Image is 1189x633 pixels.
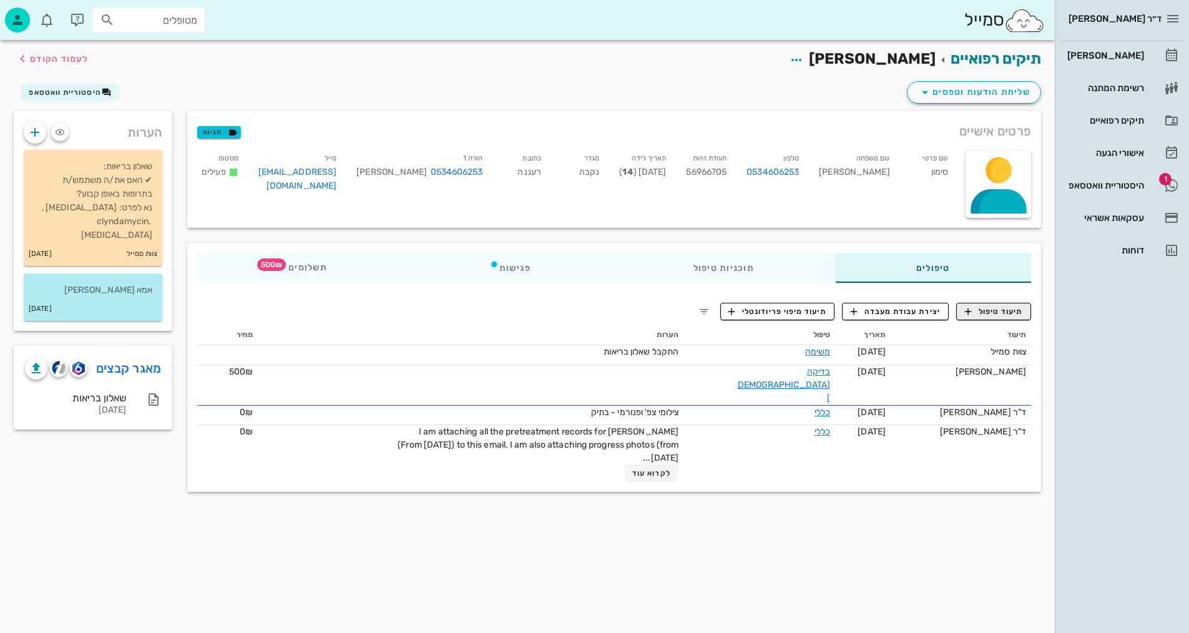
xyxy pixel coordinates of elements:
a: כללי [815,407,830,418]
div: שאלון בריאות [25,392,126,404]
th: תיעוד [891,325,1031,345]
th: מחיר [197,325,258,345]
small: [DATE] [29,302,52,316]
span: 0₪ [240,407,253,418]
span: תיעוד טיפול [965,306,1023,317]
img: romexis logo [72,361,84,375]
span: תג [37,10,44,17]
div: פגישות [408,253,612,283]
div: [PERSON_NAME] [809,149,899,200]
span: לעמוד הקודם [30,54,88,64]
button: cliniview logo [50,360,67,377]
div: דוחות [1065,245,1144,255]
a: תגהיסטוריית וואטסאפ [1060,170,1184,200]
div: תיקים רפואיים [1065,115,1144,125]
a: דוחות [1060,235,1184,265]
span: פעילים [202,167,226,177]
a: בדיקה [DEMOGRAPHIC_DATA] [738,366,831,403]
button: תגיות [197,126,241,139]
span: תשלומים [278,263,327,272]
th: טיפול [683,325,835,345]
div: עסקאות אשראי [1065,213,1144,223]
small: צוות סמייל [127,247,157,261]
th: הערות [258,325,683,345]
a: כללי [815,426,830,437]
div: טיפולים [835,253,1031,283]
a: תיקים רפואיים [1060,105,1184,135]
span: שליחת הודעות וטפסים [917,85,1030,100]
img: SmileCloud logo [1004,8,1045,33]
div: צוות סמייל [896,345,1026,358]
span: [DATE] [858,426,886,437]
span: התקבל שאלון בריאות [604,346,678,357]
div: סמייל [964,7,1045,34]
img: cliniview logo [52,361,66,375]
span: פרטים אישיים [959,121,1031,141]
a: [PERSON_NAME] [1060,41,1184,71]
strong: 14 [622,167,633,177]
a: מאגר קבצים [96,358,162,378]
a: [EMAIL_ADDRESS][DOMAIN_NAME] [258,167,337,191]
small: שם משפחה [856,154,890,162]
span: [DATE] [858,366,886,377]
a: 0534606253 [746,165,799,179]
div: נקבה [551,149,609,200]
div: [DATE] [25,405,126,416]
a: תיקים רפואיים [951,50,1041,67]
small: תעודת זהות [693,154,727,162]
p: שאלון בריאות: ✔ האם את/ה משתמש/ת בתרופות באופן קבוע? נא לפרט: [MEDICAL_DATA] , clyndamycin, [MEDI... [34,160,152,242]
th: תאריך [835,325,891,345]
span: תג [1159,173,1172,185]
small: טלפון [783,154,800,162]
span: ד״ר [PERSON_NAME] [1069,13,1162,24]
button: לעמוד הקודם [15,47,88,70]
span: צילומי צפ' ופנורמי - בתיק [591,407,679,418]
a: 0534606253 [431,165,483,179]
small: הורה 1 [463,154,483,162]
button: לקרוא עוד [625,464,679,482]
span: תגיות [203,127,235,138]
button: יצירת עבודת מעבדה [842,303,949,320]
span: 0₪ [240,426,253,437]
span: 500₪ [229,366,253,377]
small: [DATE] [29,247,52,261]
p: אמא [PERSON_NAME] [34,283,152,297]
span: יצירת עבודת מעבדה [851,306,941,317]
span: תג [257,258,286,271]
span: 56966705 [686,167,727,177]
small: כתובת [522,154,541,162]
div: ד"ר [PERSON_NAME] [896,425,1026,438]
span: [DATE] ( ) [619,167,666,177]
a: רשימת המתנה [1060,73,1184,103]
div: תוכניות טיפול [612,253,835,283]
span: [PERSON_NAME] [809,50,936,67]
div: רשימת המתנה [1065,83,1144,93]
div: סימון [900,149,958,200]
span: [DATE] [858,346,886,357]
span: רעננה [517,167,541,177]
div: אישורי הגעה [1065,148,1144,158]
button: היסטוריית וואטסאפ [21,84,119,101]
div: [PERSON_NAME] [1065,51,1144,61]
a: משימה [805,346,831,357]
small: מגדר [584,154,599,162]
small: שם פרטי [922,154,948,162]
div: ד"ר [PERSON_NAME] [896,406,1026,419]
small: מייל [325,154,336,162]
button: שליחת הודעות וטפסים [907,81,1041,104]
button: תיעוד מיפוי פריודונטלי [720,303,835,320]
span: [DATE] [858,407,886,418]
div: הערות [14,111,172,147]
a: אישורי הגעה [1060,138,1184,168]
div: [PERSON_NAME] [896,365,1026,378]
small: סטטוס [218,154,238,162]
small: תאריך לידה [632,154,666,162]
a: עסקאות אשראי [1060,203,1184,233]
div: היסטוריית וואטסאפ [1065,180,1144,190]
button: romexis logo [70,360,87,377]
button: תיעוד טיפול [956,303,1031,320]
span: היסטוריית וואטסאפ [29,88,101,97]
span: I am attaching all the pretreatment records for [PERSON_NAME] (From [DATE]) to this email. I am a... [398,426,678,463]
span: תיעוד מיפוי פריודונטלי [728,306,826,317]
span: לקרוא עוד [632,469,671,478]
